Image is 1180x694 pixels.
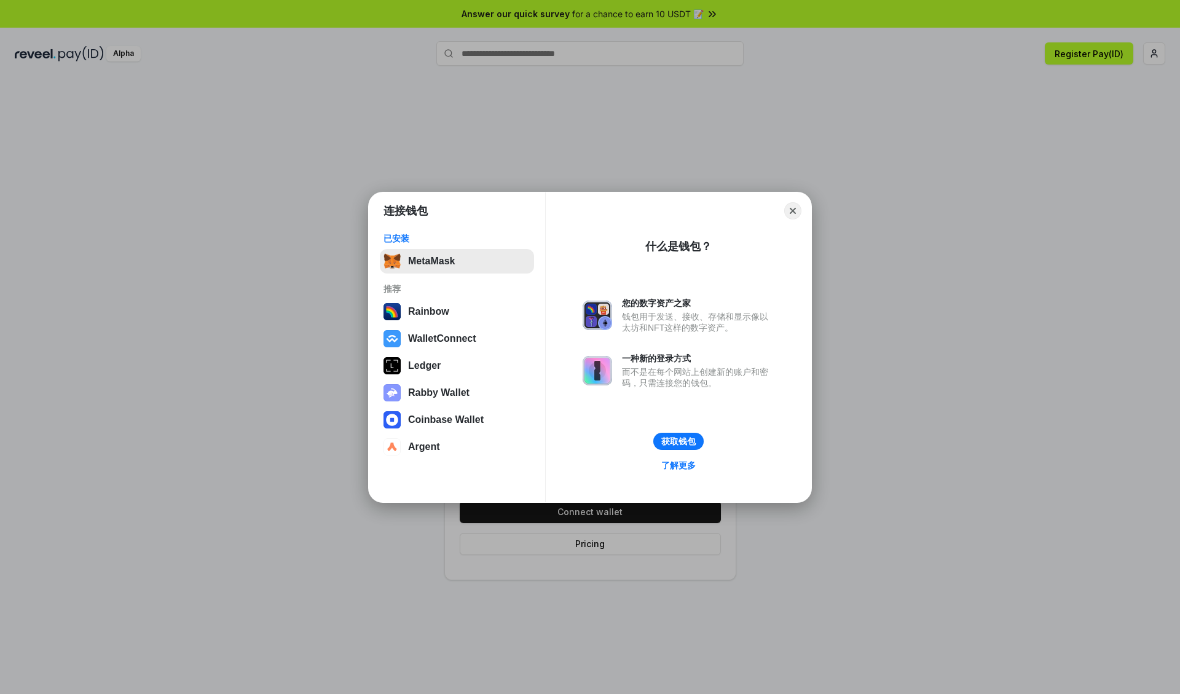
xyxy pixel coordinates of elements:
[383,303,401,320] img: svg+xml,%3Csvg%20width%3D%22120%22%20height%3D%22120%22%20viewBox%3D%220%200%20120%20120%22%20fil...
[380,408,534,432] button: Coinbase Wallet
[408,333,476,344] div: WalletConnect
[380,435,534,459] button: Argent
[383,203,428,218] h1: 连接钱包
[408,441,440,452] div: Argent
[622,298,774,309] div: 您的数字资产之家
[583,356,612,385] img: svg+xml,%3Csvg%20xmlns%3D%22http%3A%2F%2Fwww.w3.org%2F2000%2Fsvg%22%20fill%3D%22none%22%20viewBox...
[653,433,704,450] button: 获取钱包
[408,414,484,425] div: Coinbase Wallet
[383,357,401,374] img: svg+xml,%3Csvg%20xmlns%3D%22http%3A%2F%2Fwww.w3.org%2F2000%2Fsvg%22%20width%3D%2228%22%20height%3...
[622,366,774,388] div: 而不是在每个网站上创建新的账户和密码，只需连接您的钱包。
[661,436,696,447] div: 获取钱包
[622,311,774,333] div: 钱包用于发送、接收、存储和显示像以太坊和NFT这样的数字资产。
[380,249,534,274] button: MetaMask
[645,239,712,254] div: 什么是钱包？
[661,460,696,471] div: 了解更多
[408,387,470,398] div: Rabby Wallet
[383,233,530,244] div: 已安装
[383,283,530,294] div: 推荐
[622,353,774,364] div: 一种新的登录方式
[380,381,534,405] button: Rabby Wallet
[654,457,703,473] a: 了解更多
[383,384,401,401] img: svg+xml,%3Csvg%20xmlns%3D%22http%3A%2F%2Fwww.w3.org%2F2000%2Fsvg%22%20fill%3D%22none%22%20viewBox...
[408,360,441,371] div: Ledger
[380,353,534,378] button: Ledger
[380,299,534,324] button: Rainbow
[784,202,801,219] button: Close
[383,438,401,455] img: svg+xml,%3Csvg%20width%3D%2228%22%20height%3D%2228%22%20viewBox%3D%220%200%2028%2028%22%20fill%3D...
[383,411,401,428] img: svg+xml,%3Csvg%20width%3D%2228%22%20height%3D%2228%22%20viewBox%3D%220%200%2028%2028%22%20fill%3D...
[408,256,455,267] div: MetaMask
[383,330,401,347] img: svg+xml,%3Csvg%20width%3D%2228%22%20height%3D%2228%22%20viewBox%3D%220%200%2028%2028%22%20fill%3D...
[383,253,401,270] img: svg+xml,%3Csvg%20fill%3D%22none%22%20height%3D%2233%22%20viewBox%3D%220%200%2035%2033%22%20width%...
[408,306,449,317] div: Rainbow
[380,326,534,351] button: WalletConnect
[583,301,612,330] img: svg+xml,%3Csvg%20xmlns%3D%22http%3A%2F%2Fwww.w3.org%2F2000%2Fsvg%22%20fill%3D%22none%22%20viewBox...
